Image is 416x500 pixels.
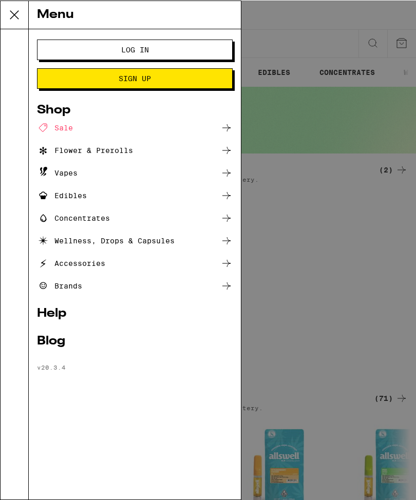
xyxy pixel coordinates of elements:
[37,363,66,370] span: v 20.3.4
[37,307,233,319] a: Help
[119,74,151,82] span: Sign Up
[37,234,175,246] div: Wellness, Drops & Capsules
[37,257,105,269] div: Accessories
[37,257,233,269] a: Accessories
[37,144,133,156] div: Flower & Prerolls
[37,39,233,60] button: Log In
[37,74,233,82] a: Sign Up
[37,45,233,53] a: Log In
[6,7,74,15] span: Hi. Need any help?
[37,335,233,347] a: Blog
[37,189,233,201] a: Edibles
[37,189,87,201] div: Edibles
[37,144,233,156] a: Flower & Prerolls
[37,166,78,179] div: Vapes
[37,104,233,116] a: Shop
[29,1,241,29] div: Menu
[37,121,233,133] a: Sale
[37,211,110,224] div: Concentrates
[37,211,233,224] a: Concentrates
[37,234,233,246] a: Wellness, Drops & Capsules
[37,279,82,292] div: Brands
[37,166,233,179] a: Vapes
[37,279,233,292] a: Brands
[121,46,149,53] span: Log In
[37,68,233,88] button: Sign Up
[37,121,73,133] div: Sale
